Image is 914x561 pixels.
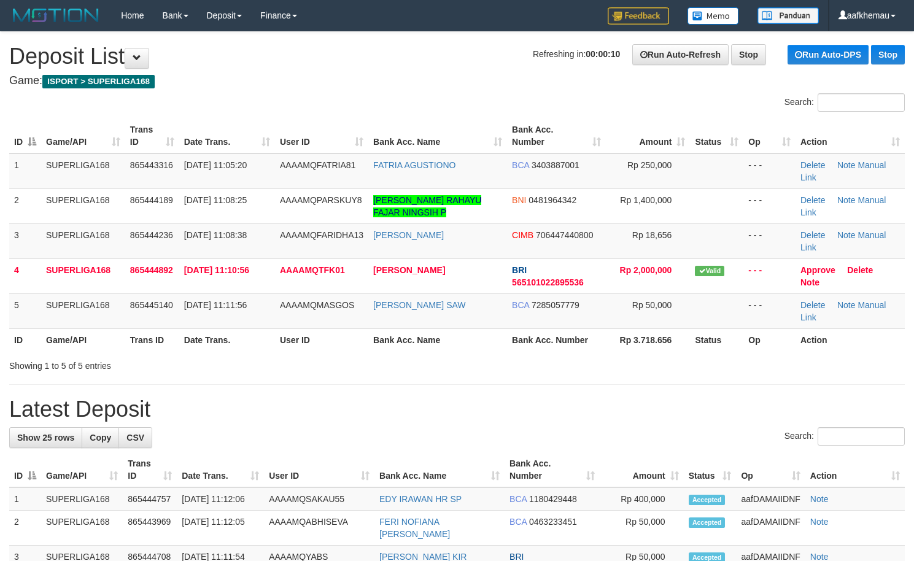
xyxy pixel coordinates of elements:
span: AAAAMQTFK01 [280,265,345,275]
td: [DATE] 11:12:05 [177,511,264,546]
label: Search: [784,427,905,446]
th: ID: activate to sort column descending [9,118,41,153]
span: BNI [512,195,526,205]
span: AAAAMQFARIDHA13 [280,230,363,240]
th: Game/API: activate to sort column ascending [41,452,123,487]
th: Op: activate to sort column ascending [736,452,805,487]
td: SUPERLIGA168 [41,153,125,189]
span: 865444236 [130,230,173,240]
td: aafDAMAIIDNF [736,511,805,546]
th: Bank Acc. Number: activate to sort column ascending [507,118,606,153]
a: Stop [871,45,905,64]
a: EDY IRAWAN HR SP [379,494,462,504]
img: MOTION_logo.png [9,6,103,25]
a: Manual Link [800,230,886,252]
th: User ID: activate to sort column ascending [264,452,374,487]
span: [DATE] 11:08:38 [184,230,247,240]
span: Rp 1,400,000 [620,195,672,205]
td: 2 [9,188,41,223]
td: - - - [743,153,796,189]
th: Amount: activate to sort column ascending [600,452,684,487]
a: Delete [800,160,825,170]
span: Copy 0463233451 to clipboard [529,517,577,527]
span: AAAAMQPARSKUY8 [280,195,362,205]
span: Show 25 rows [17,433,74,443]
h4: Game: [9,75,905,87]
label: Search: [784,93,905,112]
span: AAAAMQMASGOS [280,300,354,310]
span: [DATE] 11:11:56 [184,300,247,310]
th: Status: activate to sort column ascending [684,452,737,487]
a: Note [810,494,829,504]
a: Show 25 rows [9,427,82,448]
a: Note [837,160,856,170]
td: Rp 400,000 [600,487,684,511]
td: 4 [9,258,41,293]
h1: Deposit List [9,44,905,69]
a: Manual Link [800,300,886,322]
a: Delete [800,195,825,205]
h1: Latest Deposit [9,397,905,422]
td: aafDAMAIIDNF [736,487,805,511]
span: 865444189 [130,195,173,205]
td: SUPERLIGA168 [41,188,125,223]
a: [PERSON_NAME] [373,230,444,240]
img: Button%20Memo.svg [687,7,739,25]
a: Delete [800,230,825,240]
th: Trans ID: activate to sort column ascending [123,452,177,487]
a: [PERSON_NAME] [373,265,445,275]
td: 2 [9,511,41,546]
span: [DATE] 11:05:20 [184,160,247,170]
th: Bank Acc. Name [368,328,507,351]
span: BCA [512,300,529,310]
input: Search: [818,427,905,446]
th: Bank Acc. Name: activate to sort column ascending [374,452,505,487]
th: Trans ID [125,328,179,351]
span: Accepted [689,495,726,505]
th: Action: activate to sort column ascending [805,452,905,487]
th: Bank Acc. Number [507,328,606,351]
span: Copy 3403887001 to clipboard [532,160,579,170]
td: 1 [9,487,41,511]
td: [DATE] 11:12:06 [177,487,264,511]
span: AAAAMQFATRIA81 [280,160,355,170]
td: - - - [743,188,796,223]
a: Stop [731,44,766,65]
td: AAAAMQSAKAU55 [264,487,374,511]
th: Amount: activate to sort column ascending [606,118,691,153]
td: Rp 50,000 [600,511,684,546]
a: [PERSON_NAME] RAHAYU FAJAR NINGSIH P [373,195,481,217]
th: Op [743,328,796,351]
td: SUPERLIGA168 [41,487,123,511]
th: Date Trans.: activate to sort column ascending [179,118,275,153]
th: Status [690,328,743,351]
th: Game/API: activate to sort column ascending [41,118,125,153]
img: panduan.png [757,7,819,24]
th: Action: activate to sort column ascending [796,118,905,153]
td: 1 [9,153,41,189]
td: AAAAMQABHISEVA [264,511,374,546]
td: SUPERLIGA168 [41,258,125,293]
a: Run Auto-Refresh [632,44,729,65]
td: SUPERLIGA168 [41,293,125,328]
span: BCA [509,517,527,527]
span: BCA [509,494,527,504]
a: Manual Link [800,160,886,182]
span: CSV [126,433,144,443]
span: BCA [512,160,529,170]
span: ISPORT > SUPERLIGA168 [42,75,155,88]
td: 865443969 [123,511,177,546]
span: 865445140 [130,300,173,310]
td: SUPERLIGA168 [41,223,125,258]
a: Delete [800,300,825,310]
span: Rp 2,000,000 [620,265,672,275]
img: Feedback.jpg [608,7,669,25]
a: FERI NOFIANA [PERSON_NAME] [379,517,450,539]
th: Date Trans.: activate to sort column ascending [177,452,264,487]
th: Game/API [41,328,125,351]
td: SUPERLIGA168 [41,511,123,546]
span: Accepted [689,517,726,528]
span: Copy 706447440800 to clipboard [536,230,593,240]
a: FATRIA AGUSTIONO [373,160,455,170]
span: Rp 18,656 [632,230,672,240]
